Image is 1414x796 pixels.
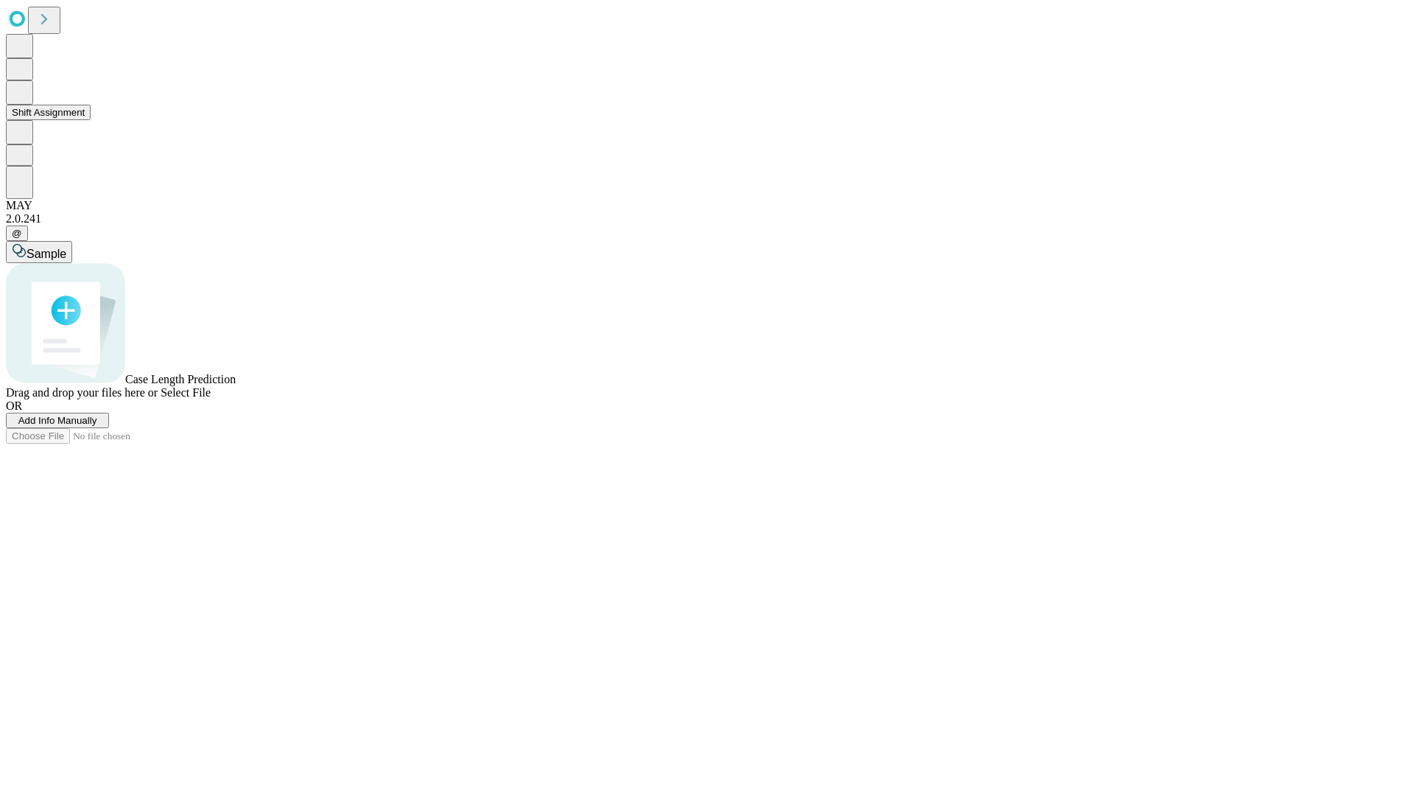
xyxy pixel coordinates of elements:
[6,413,109,428] button: Add Info Manually
[161,386,211,399] span: Select File
[6,212,1408,226] div: 2.0.241
[6,399,22,412] span: OR
[6,386,158,399] span: Drag and drop your files here or
[12,228,22,239] span: @
[6,226,28,241] button: @
[6,241,72,263] button: Sample
[6,199,1408,212] div: MAY
[27,248,66,260] span: Sample
[6,105,91,120] button: Shift Assignment
[125,373,236,385] span: Case Length Prediction
[18,415,97,426] span: Add Info Manually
